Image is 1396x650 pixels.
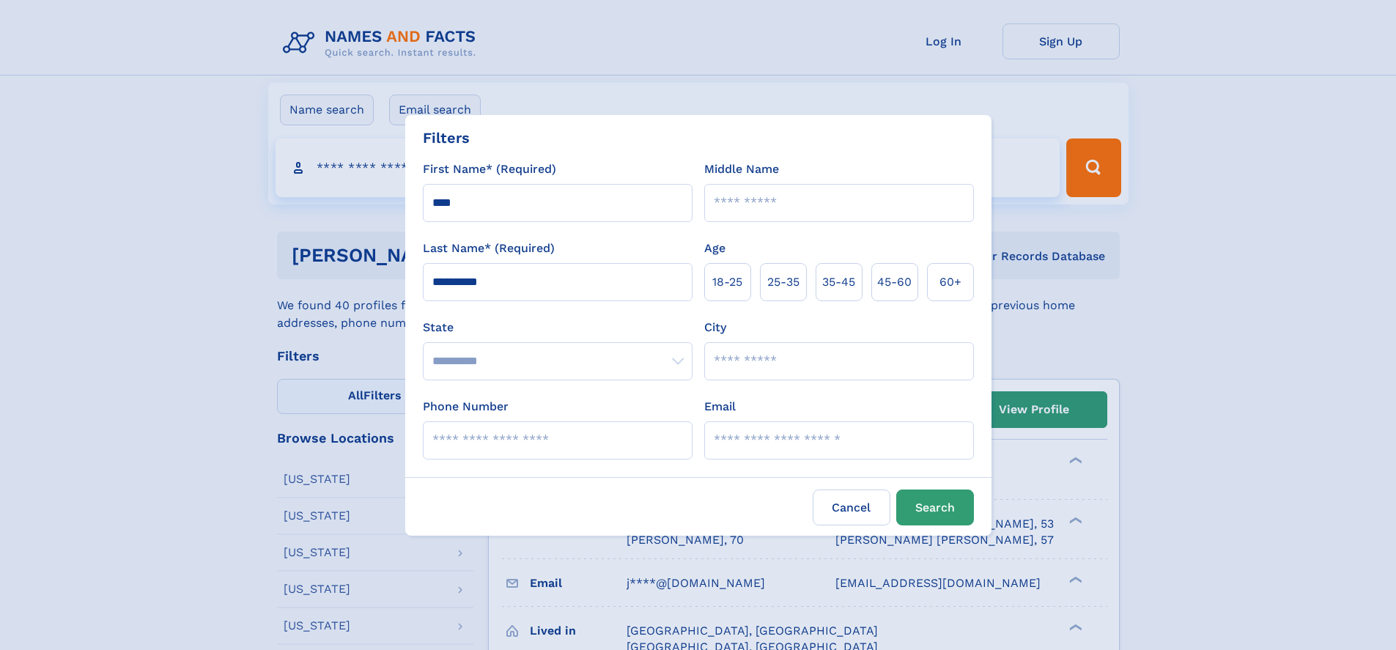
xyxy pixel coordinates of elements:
label: City [704,319,726,336]
label: First Name* (Required) [423,160,556,178]
label: Phone Number [423,398,509,416]
label: Last Name* (Required) [423,240,555,257]
span: 18‑25 [712,273,742,291]
span: 45‑60 [877,273,912,291]
div: Filters [423,127,470,149]
span: 60+ [939,273,961,291]
label: Email [704,398,736,416]
button: Search [896,490,974,525]
label: State [423,319,693,336]
span: 35‑45 [822,273,855,291]
label: Cancel [813,490,890,525]
label: Age [704,240,725,257]
span: 25‑35 [767,273,799,291]
label: Middle Name [704,160,779,178]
